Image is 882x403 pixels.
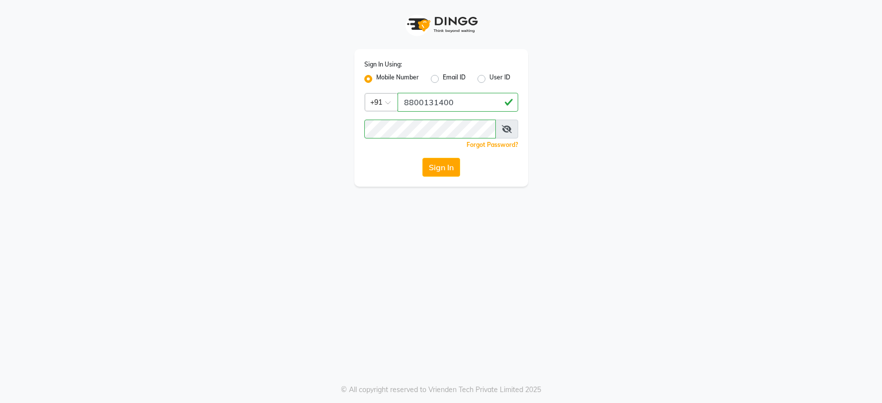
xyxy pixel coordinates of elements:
input: Username [364,120,496,138]
label: Mobile Number [376,73,419,85]
input: Username [398,93,518,112]
button: Sign In [422,158,460,177]
img: logo1.svg [402,10,481,39]
label: Email ID [443,73,466,85]
label: Sign In Using: [364,60,402,69]
label: User ID [489,73,510,85]
a: Forgot Password? [467,141,518,148]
